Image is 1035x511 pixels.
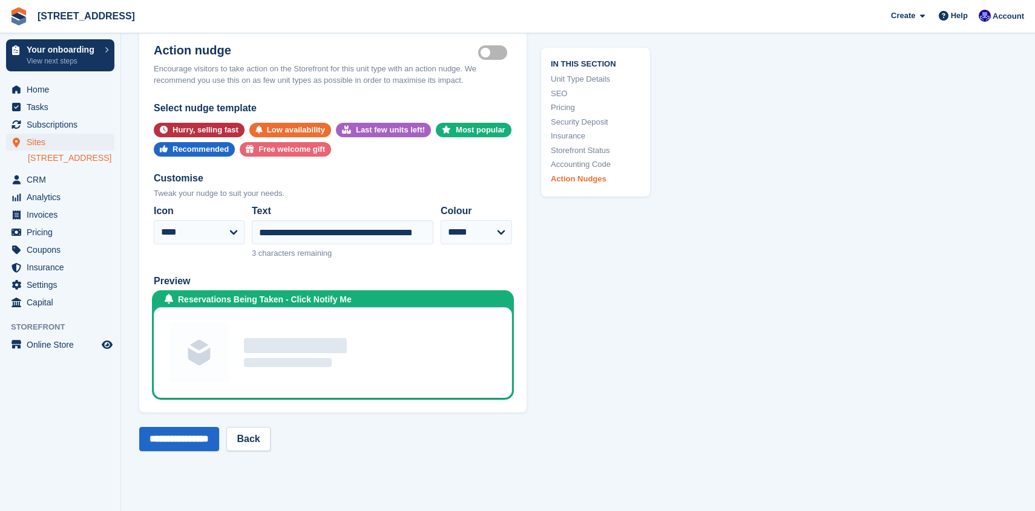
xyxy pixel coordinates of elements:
[154,63,512,86] div: Encourage visitors to take action on the Storefront for this unit type with an action nudge. We r...
[6,206,114,223] a: menu
[27,276,99,293] span: Settings
[27,206,99,223] span: Invoices
[6,241,114,258] a: menu
[979,10,991,22] img: Jem Plester
[100,337,114,352] a: Preview store
[27,99,99,116] span: Tasks
[172,123,238,137] div: Hurry, selling fast
[154,171,512,186] div: Customise
[551,87,640,99] a: SEO
[551,116,640,128] a: Security Deposit
[27,294,99,311] span: Capital
[252,249,256,258] span: 3
[154,187,512,200] div: Tweak your nudge to suit your needs.
[258,249,332,258] span: characters remaining
[441,204,512,218] label: Colour
[33,6,140,26] a: [STREET_ADDRESS]
[154,101,512,116] div: Select nudge template
[27,336,99,353] span: Online Store
[6,189,114,206] a: menu
[169,322,229,383] img: Unit group image placeholder
[436,123,511,137] button: Most popular
[154,142,235,157] button: Recommended
[6,259,114,276] a: menu
[6,276,114,293] a: menu
[154,204,245,218] label: Icon
[456,123,505,137] div: Most popular
[551,57,640,68] span: In this section
[356,123,425,137] div: Last few units left!
[551,130,640,142] a: Insurance
[551,102,640,114] a: Pricing
[27,171,99,188] span: CRM
[951,10,968,22] span: Help
[551,158,640,171] a: Accounting Code
[891,10,915,22] span: Create
[178,293,352,306] div: Reservations Being Taken - Click Notify Me
[478,51,512,53] label: Is active
[27,259,99,276] span: Insurance
[226,427,270,451] a: Back
[154,274,512,288] div: Preview
[6,224,114,241] a: menu
[27,189,99,206] span: Analytics
[6,336,114,353] a: menu
[27,116,99,133] span: Subscriptions
[27,81,99,98] span: Home
[240,142,331,157] button: Free welcome gift
[154,44,478,58] h2: Action nudge
[27,45,99,54] p: Your onboarding
[258,142,325,157] div: Free welcome gift
[267,123,325,137] div: Low availability
[6,39,114,71] a: Your onboarding View next steps
[27,241,99,258] span: Coupons
[551,172,640,184] a: Action Nudges
[154,123,245,137] button: Hurry, selling fast
[28,152,114,164] a: [STREET_ADDRESS]
[6,81,114,98] a: menu
[6,116,114,133] a: menu
[6,134,114,151] a: menu
[6,99,114,116] a: menu
[172,142,229,157] div: Recommended
[10,7,28,25] img: stora-icon-8386f47178a22dfd0bd8f6a31ec36ba5ce8667c1dd55bd0f319d3a0aa187defe.svg
[6,294,114,311] a: menu
[993,10,1024,22] span: Account
[27,224,99,241] span: Pricing
[551,144,640,156] a: Storefront Status
[11,321,120,333] span: Storefront
[6,171,114,188] a: menu
[336,123,431,137] button: Last few units left!
[252,204,433,218] label: Text
[551,73,640,85] a: Unit Type Details
[27,134,99,151] span: Sites
[27,56,99,67] p: View next steps
[249,123,331,137] button: Low availability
